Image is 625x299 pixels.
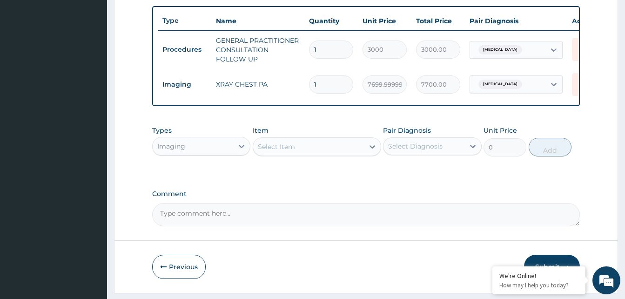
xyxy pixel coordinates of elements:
div: Chat with us now [48,52,156,64]
textarea: Type your message and hit 'Enter' [5,200,177,232]
div: Select Item [258,142,295,151]
label: Comment [152,190,580,198]
img: d_794563401_company_1708531726252_794563401 [17,47,38,70]
th: Actions [567,12,614,30]
td: Imaging [158,76,211,93]
label: Types [152,127,172,135]
div: Select Diagnosis [388,142,443,151]
th: Type [158,12,211,29]
td: Procedures [158,41,211,58]
button: Previous [152,255,206,279]
span: [MEDICAL_DATA] [478,45,522,54]
label: Pair Diagnosis [383,126,431,135]
th: Pair Diagnosis [465,12,567,30]
div: Minimize live chat window [153,5,175,27]
div: Imaging [157,142,185,151]
th: Quantity [304,12,358,30]
td: XRAY CHEST PA [211,75,304,94]
div: We're Online! [499,272,578,280]
th: Name [211,12,304,30]
td: GENERAL PRACTITIONER CONSULTATION FOLLOW UP [211,31,304,68]
th: Unit Price [358,12,411,30]
label: Item [253,126,269,135]
th: Total Price [411,12,465,30]
button: Submit [524,255,580,279]
label: Unit Price [484,126,517,135]
p: How may I help you today? [499,281,578,289]
span: [MEDICAL_DATA] [478,80,522,89]
span: We're online! [54,90,128,184]
button: Add [529,138,571,156]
